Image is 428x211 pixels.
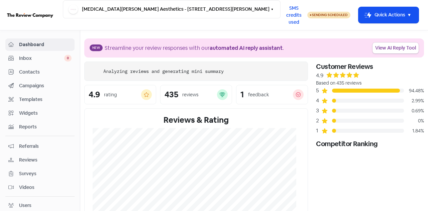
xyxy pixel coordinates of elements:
[5,121,75,133] a: Reports
[160,85,232,104] a: 435reviews
[93,114,300,126] div: Reviews & Rating
[5,140,75,152] a: Referrals
[19,123,72,130] span: Reports
[104,91,117,98] div: rating
[19,41,72,48] span: Dashboard
[316,139,424,149] div: Competitor Ranking
[5,168,75,180] a: Surveys
[19,202,31,209] div: Users
[165,91,178,99] div: 435
[404,87,424,94] div: 94.48%
[19,110,72,117] span: Widgets
[316,127,321,135] div: 1
[210,44,283,51] b: automated AI reply assistant
[63,0,281,18] button: [MEDICAL_DATA][PERSON_NAME] Aesthetics - [STREET_ADDRESS][PERSON_NAME]
[316,62,424,72] div: Customer Reviews
[5,38,75,51] a: Dashboard
[90,44,103,51] span: New
[316,97,321,105] div: 4
[5,107,75,119] a: Widgets
[286,5,302,26] span: SMS credits used
[240,91,244,99] div: 1
[404,107,424,114] div: 0.69%
[5,181,75,194] a: Videos
[316,72,323,80] div: 4.9
[316,107,321,115] div: 3
[5,52,75,65] a: Inbox 0
[84,85,156,104] a: 4.9rating
[182,91,198,98] div: reviews
[404,117,424,124] div: 0%
[312,13,348,17] span: Sending Scheduled
[372,42,419,54] a: View AI Reply Tool
[5,80,75,92] a: Campaigns
[19,170,72,177] span: Surveys
[19,184,72,191] span: Videos
[404,127,424,134] div: 1.84%
[316,117,321,125] div: 2
[316,80,424,87] div: Based on 435 reviews
[19,96,72,103] span: Templates
[248,91,269,98] div: feedback
[236,85,308,104] a: 1feedback
[307,11,350,19] a: Sending Scheduled
[5,154,75,166] a: Reviews
[19,156,72,164] span: Reviews
[64,55,72,62] span: 0
[404,97,424,104] div: 2.99%
[103,68,224,75] div: Analyzing reviews and generating mini summary
[316,87,321,95] div: 5
[19,55,64,62] span: Inbox
[5,66,75,78] a: Contacts
[89,91,100,99] div: 4.9
[5,93,75,106] a: Templates
[281,11,307,18] a: SMS credits used
[105,44,284,52] div: Streamline your review responses with our .
[19,82,72,89] span: Campaigns
[19,69,72,76] span: Contacts
[358,7,419,23] button: Quick Actions
[19,143,72,150] span: Referrals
